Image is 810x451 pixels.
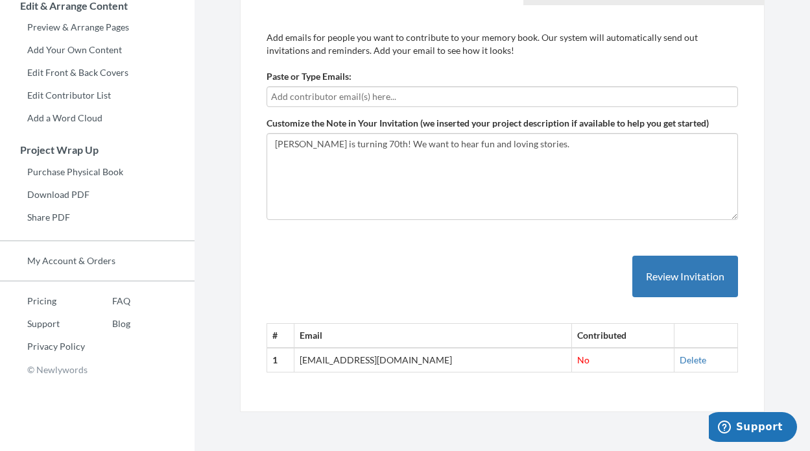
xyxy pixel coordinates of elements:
[267,348,294,372] th: 1
[577,354,590,365] span: No
[85,291,130,311] a: FAQ
[680,354,706,365] a: Delete
[267,31,738,57] p: Add emails for people you want to contribute to your memory book. Our system will automatically s...
[294,348,571,372] td: [EMAIL_ADDRESS][DOMAIN_NAME]
[85,314,130,334] a: Blog
[271,90,733,104] input: Add contributor email(s) here...
[294,324,571,348] th: Email
[267,117,709,130] label: Customize the Note in Your Invitation (we inserted your project description if available to help ...
[632,256,738,298] button: Review Invitation
[1,144,195,156] h3: Project Wrap Up
[267,70,351,83] label: Paste or Type Emails:
[571,324,674,348] th: Contributed
[709,412,797,445] iframe: Opens a widget where you can chat to one of our agents
[267,133,738,220] textarea: [PERSON_NAME] is turning 70th! We want to hear fun and loving stories.
[267,324,294,348] th: #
